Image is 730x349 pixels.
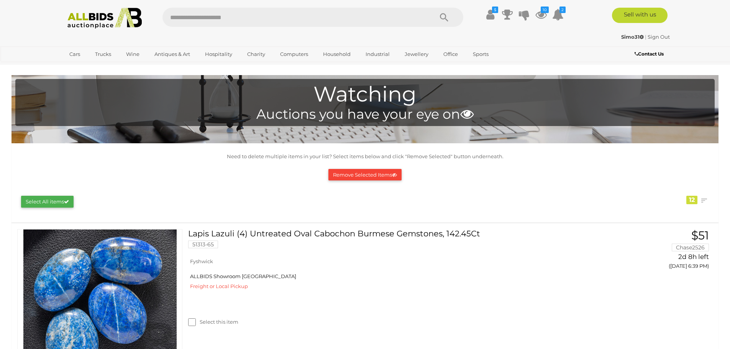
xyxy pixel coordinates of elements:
h4: Auctions you have your eye on [19,107,711,122]
a: Sign Out [648,34,670,40]
a: Sell with us [612,8,668,23]
i: $ [492,7,498,13]
b: Contact Us [635,51,664,57]
a: Trucks [90,48,116,61]
a: Industrial [361,48,395,61]
button: Remove Selected Items [328,169,402,181]
a: Office [438,48,463,61]
i: 10 [541,7,549,13]
a: Sports [468,48,494,61]
a: Computers [275,48,313,61]
a: Simo31 [621,34,645,40]
span: | [645,34,646,40]
a: Household [318,48,356,61]
a: Contact Us [635,50,666,58]
span: $51 [691,228,709,242]
a: Lapis Lazuli (4) Untreated Oval Cabochon Burmese Gemstones, 142.45Ct 51313-65 [194,229,595,254]
a: Charity [242,48,270,61]
a: Hospitality [200,48,237,61]
a: Antiques & Art [149,48,195,61]
button: Select All items [21,196,74,208]
a: 10 [535,8,547,21]
button: Search [425,8,463,27]
a: $51 Chase2526 2d 8h left ([DATE] 6:39 PM) [607,229,711,274]
strong: Simo31 [621,34,644,40]
div: 12 [686,196,697,204]
img: Allbids.com.au [63,8,146,29]
a: [GEOGRAPHIC_DATA] [64,61,129,73]
a: Cars [64,48,85,61]
h1: Watching [19,83,711,106]
i: 2 [559,7,566,13]
a: Jewellery [400,48,433,61]
a: Wine [121,48,144,61]
a: 2 [552,8,564,21]
a: $ [485,8,496,21]
p: Need to delete multiple items in your list? Select items below and click "Remove Selected" button... [15,152,715,161]
label: Select this item [188,318,238,326]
